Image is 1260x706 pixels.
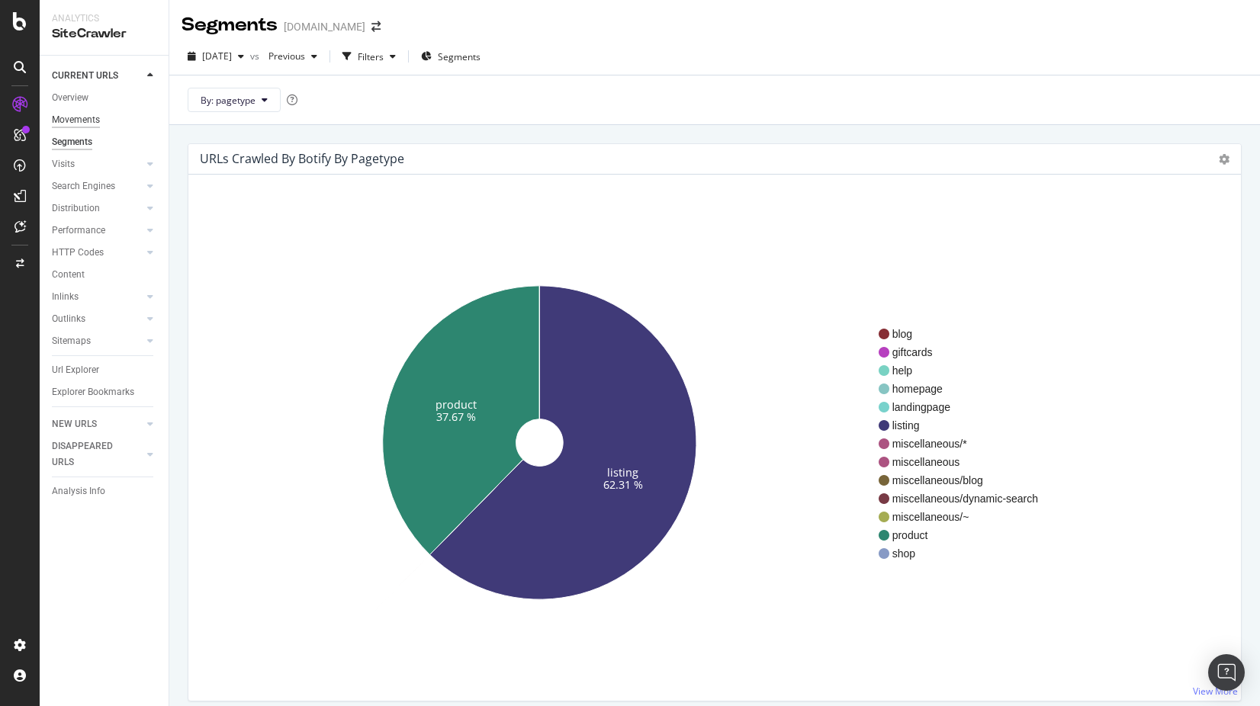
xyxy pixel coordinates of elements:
[52,333,143,349] a: Sitemaps
[52,12,156,25] div: Analytics
[52,156,75,172] div: Visits
[1219,154,1229,165] i: Options
[52,223,143,239] a: Performance
[52,134,158,150] a: Segments
[892,345,1038,360] span: giftcards
[892,381,1038,396] span: homepage
[262,50,305,63] span: Previous
[52,438,129,470] div: DISAPPEARED URLS
[52,438,143,470] a: DISAPPEARED URLS
[52,178,143,194] a: Search Engines
[892,473,1038,488] span: miscellaneous/blog
[284,19,365,34] div: [DOMAIN_NAME]
[52,25,156,43] div: SiteCrawler
[336,44,402,69] button: Filters
[892,454,1038,470] span: miscellaneous
[52,245,143,261] a: HTTP Codes
[52,112,100,128] div: Movements
[438,50,481,63] span: Segments
[52,134,92,150] div: Segments
[52,178,115,194] div: Search Engines
[52,362,158,378] a: Url Explorer
[52,483,158,499] a: Analysis Info
[52,289,143,305] a: Inlinks
[52,362,99,378] div: Url Explorer
[52,311,143,327] a: Outlinks
[52,311,85,327] div: Outlinks
[52,156,143,172] a: Visits
[607,465,638,480] text: listing
[892,363,1038,378] span: help
[188,88,281,112] button: By: pagetype
[436,409,476,423] text: 37.67 %
[1193,685,1238,698] a: View More
[52,90,158,106] a: Overview
[892,528,1038,543] span: product
[52,416,143,432] a: NEW URLS
[52,333,91,349] div: Sitemaps
[358,50,384,63] div: Filters
[415,44,487,69] button: Segments
[200,149,404,169] h4: URLs Crawled By Botify By pagetype
[52,416,97,432] div: NEW URLS
[52,223,105,239] div: Performance
[52,90,88,106] div: Overview
[52,245,104,261] div: HTTP Codes
[52,289,79,305] div: Inlinks
[182,12,278,38] div: Segments
[603,477,643,492] text: 62.31 %
[892,418,1038,433] span: listing
[262,44,323,69] button: Previous
[52,267,85,283] div: Content
[250,50,262,63] span: vs
[182,44,250,69] button: [DATE]
[892,509,1038,525] span: miscellaneous/~
[52,384,158,400] a: Explorer Bookmarks
[201,94,256,107] span: By: pagetype
[892,491,1038,506] span: miscellaneous/dynamic-search
[892,546,1038,561] span: shop
[202,50,232,63] span: 2025 Sep. 10th
[52,483,105,499] div: Analysis Info
[892,436,1038,451] span: miscellaneous/*
[892,400,1038,415] span: landingpage
[52,201,143,217] a: Distribution
[52,384,134,400] div: Explorer Bookmarks
[892,326,1038,342] span: blog
[52,201,100,217] div: Distribution
[1208,654,1245,691] div: Open Intercom Messenger
[52,68,118,84] div: CURRENT URLS
[52,267,158,283] a: Content
[371,21,381,32] div: arrow-right-arrow-left
[52,68,143,84] a: CURRENT URLS
[52,112,158,128] a: Movements
[436,397,477,412] text: product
